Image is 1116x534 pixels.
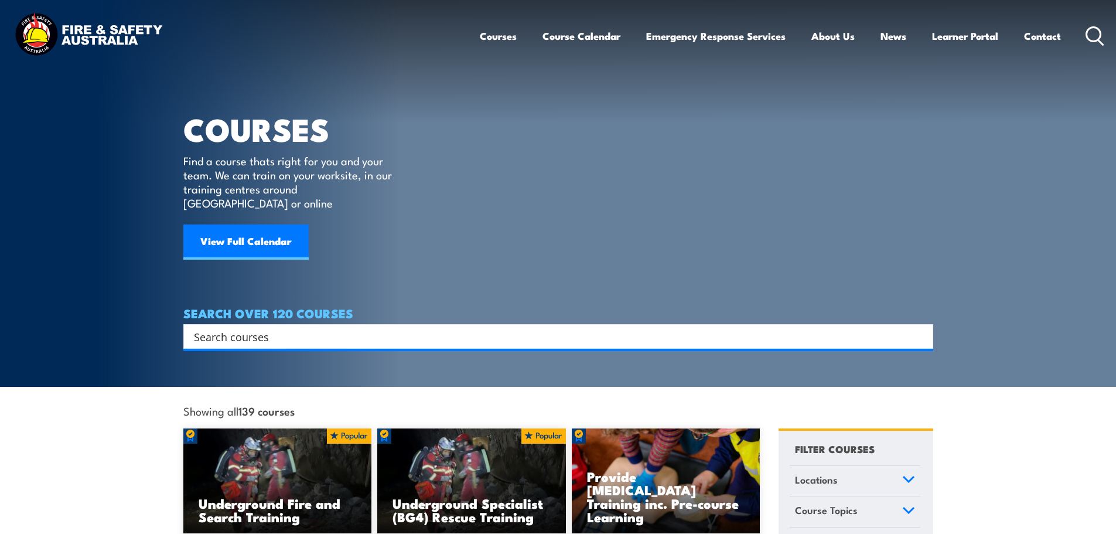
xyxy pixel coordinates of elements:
a: Underground Specialist (BG4) Rescue Training [377,428,566,534]
h3: Underground Specialist (BG4) Rescue Training [393,496,551,523]
span: Course Topics [795,502,858,518]
h4: SEARCH OVER 120 COURSES [183,307,933,319]
img: Low Voltage Rescue and Provide CPR [572,428,760,534]
p: Find a course thats right for you and your team. We can train on your worksite, in our training c... [183,154,397,210]
img: Underground mine rescue [377,428,566,534]
a: About Us [811,21,855,52]
h3: Underground Fire and Search Training [199,496,357,523]
strong: 139 courses [238,403,295,419]
h3: Provide [MEDICAL_DATA] Training inc. Pre-course Learning [587,470,745,523]
a: Learner Portal [932,21,998,52]
a: News [880,21,906,52]
a: Locations [790,466,920,496]
img: Underground mine rescue [183,428,372,534]
a: Course Calendar [542,21,620,52]
h1: COURSES [183,115,409,142]
h4: FILTER COURSES [795,441,875,457]
a: Contact [1024,21,1061,52]
input: Search input [194,328,907,345]
a: Courses [480,21,517,52]
a: Course Topics [790,496,920,527]
a: View Full Calendar [183,225,309,260]
a: Provide [MEDICAL_DATA] Training inc. Pre-course Learning [572,428,760,534]
a: Emergency Response Services [646,21,786,52]
form: Search form [196,328,910,345]
a: Underground Fire and Search Training [183,428,372,534]
span: Locations [795,472,838,488]
span: Showing all [183,404,295,417]
button: Search magnifier button [913,328,929,345]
